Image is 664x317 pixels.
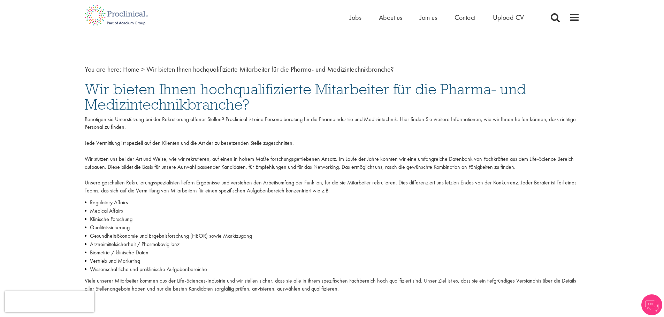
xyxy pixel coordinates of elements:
[5,291,94,312] iframe: reCAPTCHA
[350,13,361,22] a: Jobs
[85,223,580,232] li: Qualitätssicherung
[493,13,524,22] a: Upload CV
[85,248,580,257] li: Biometrie / klinische Daten
[641,294,662,315] img: Chatbot
[85,116,580,195] p: Benötigen sie Unterstützung bei der Rekrutierung offener Stellen? Proclinical ist eine Personalbe...
[123,65,139,74] a: breadcrumb link
[455,13,475,22] a: Contact
[85,198,580,207] li: Regulatory Affairs
[141,65,145,74] span: >
[146,65,394,74] span: Wir bieten Ihnen hochqualifizierte Mitarbeiter für die Pharma- und Medizintechnikbranche?
[85,65,121,74] span: You are here:
[85,232,580,240] li: Gesundheitsökonomie und Ergebnisforschung (HEOR) sowie Marktzugang
[85,257,580,265] li: Vertrieb und Marketing
[79,116,585,296] div: Viele unserer Mitarbeiter kommen aus der Life-Sciences-Industrie und wir stellen sicher, dass sie...
[420,13,437,22] a: Join us
[85,215,580,223] li: Klinische Forschung
[85,207,580,215] li: Medical Affairs
[379,13,402,22] a: About us
[85,265,580,274] li: Wissenschaftliche und präklinische Aufgabenbereiche
[85,240,580,248] li: Arzneimittelsicherheit / Pharmakovigilanz
[85,80,526,114] span: Wir bieten Ihnen hochqualifizierte Mitarbeiter für die Pharma- und Medizintechnikbranche?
